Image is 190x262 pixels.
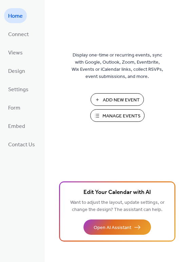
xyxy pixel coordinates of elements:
button: Manage Events [90,109,145,122]
a: Form [4,100,24,115]
span: Form [8,103,20,114]
span: Embed [8,121,25,132]
a: Home [4,8,27,23]
span: Display one-time or recurring events, sync with Google, Outlook, Zoom, Eventbrite, Wix Events or ... [72,52,163,80]
span: Want to adjust the layout, update settings, or change the design? The assistant can help. [70,198,165,214]
a: Settings [4,82,33,97]
span: Connect [8,29,29,40]
button: Add New Event [91,93,144,106]
span: Manage Events [102,113,140,120]
span: Contact Us [8,140,35,150]
span: Settings [8,84,28,95]
span: Edit Your Calendar with AI [83,188,151,197]
a: Design [4,63,29,78]
span: Home [8,11,23,22]
a: Contact Us [4,137,39,152]
a: Connect [4,27,33,42]
a: Embed [4,118,29,133]
span: Open AI Assistant [94,224,131,231]
span: Design [8,66,25,77]
a: Views [4,45,27,60]
span: Add New Event [103,97,140,104]
span: Views [8,48,23,59]
button: Open AI Assistant [83,219,151,235]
